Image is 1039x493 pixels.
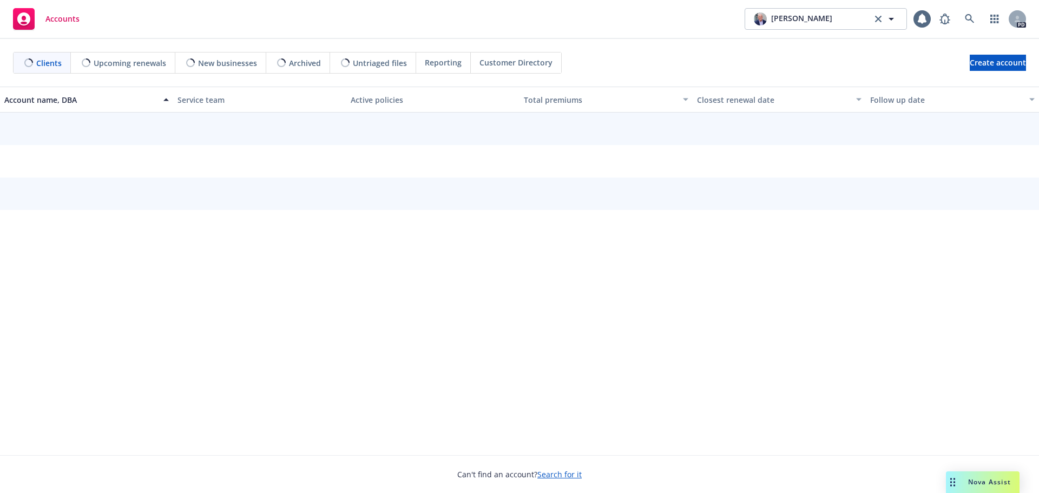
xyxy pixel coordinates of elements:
[45,15,80,23] span: Accounts
[697,94,850,106] div: Closest renewal date
[959,8,981,30] a: Search
[870,94,1023,106] div: Follow up date
[425,57,462,68] span: Reporting
[745,8,907,30] button: photo[PERSON_NAME]clear selection
[479,57,553,68] span: Customer Directory
[198,57,257,69] span: New businesses
[519,87,693,113] button: Total premiums
[173,87,346,113] button: Service team
[94,57,166,69] span: Upcoming renewals
[872,12,885,25] a: clear selection
[353,57,407,69] span: Untriaged files
[946,471,1020,493] button: Nova Assist
[457,469,582,480] span: Can't find an account?
[866,87,1039,113] button: Follow up date
[524,94,676,106] div: Total premiums
[970,55,1026,71] a: Create account
[946,471,959,493] div: Drag to move
[984,8,1005,30] a: Switch app
[4,94,157,106] div: Account name, DBA
[36,57,62,69] span: Clients
[934,8,956,30] a: Report a Bug
[346,87,519,113] button: Active policies
[289,57,321,69] span: Archived
[9,4,84,34] a: Accounts
[693,87,866,113] button: Closest renewal date
[968,477,1011,487] span: Nova Assist
[754,12,767,25] img: photo
[970,52,1026,73] span: Create account
[177,94,342,106] div: Service team
[351,94,515,106] div: Active policies
[771,12,832,25] span: [PERSON_NAME]
[537,469,582,479] a: Search for it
